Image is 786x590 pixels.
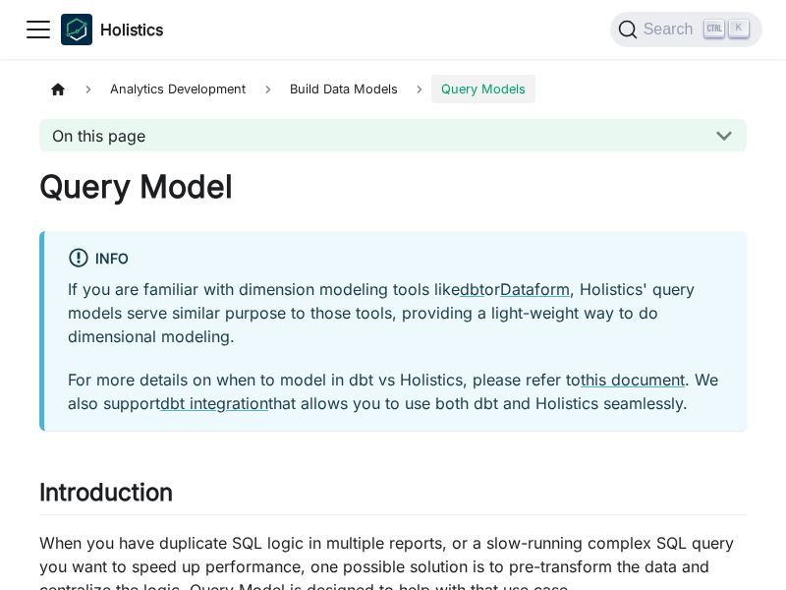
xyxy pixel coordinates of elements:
button: On this page [39,119,747,151]
a: dbt integration [160,393,268,413]
span: Analytics Development [100,75,255,103]
a: Home page [39,75,77,103]
p: For more details on when to model in dbt vs Holistics, please refer to . We also support that all... [68,368,723,415]
button: Search (Ctrl+K) [610,12,762,47]
div: info [68,247,723,272]
span: Query Models [431,75,535,103]
img: Holistics [61,14,92,45]
h1: Query Model [39,167,747,206]
h2: Introduction [39,478,747,515]
kbd: K [729,20,749,37]
p: If you are familiar with dimension modeling tools like or , Holistics' query models serve similar... [68,277,723,348]
span: Search [638,21,705,38]
span: Build Data Models [280,75,408,103]
a: this document [581,370,685,389]
a: Dataform [500,279,570,299]
button: Toggle navigation bar [24,15,53,44]
a: dbt [460,279,484,299]
a: HolisticsHolistics [61,14,163,45]
nav: Breadcrumbs [39,75,747,103]
b: Holistics [100,18,163,41]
